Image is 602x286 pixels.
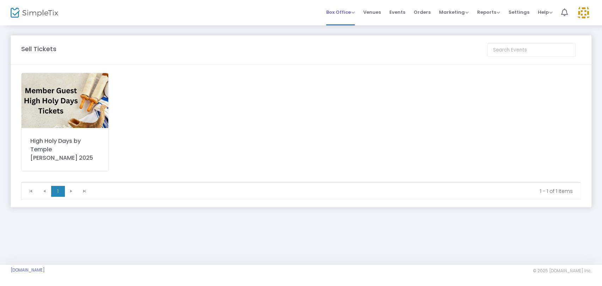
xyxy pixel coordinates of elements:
span: Box Office [326,9,355,16]
img: 638923345191510205638856782674167751638548378470781539CopyofNonMemberHighHolyDaysTickets.jpg [22,73,108,128]
div: High Holy Days by Temple [PERSON_NAME] 2025 [30,137,99,162]
span: Help [538,9,553,16]
span: Reports [477,9,500,16]
a: [DOMAIN_NAME] [11,267,45,273]
span: Venues [363,3,381,21]
span: © 2025 [DOMAIN_NAME] Inc. [533,268,591,274]
span: Events [389,3,405,21]
span: Page 1 [51,186,65,196]
span: Orders [414,3,431,21]
kendo-pager-info: 1 - 1 of 1 items [96,188,573,195]
div: Data table [22,182,580,183]
span: Marketing [439,9,469,16]
m-panel-title: Sell Tickets [21,44,56,54]
input: Search Events [487,43,576,57]
span: Settings [509,3,529,21]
